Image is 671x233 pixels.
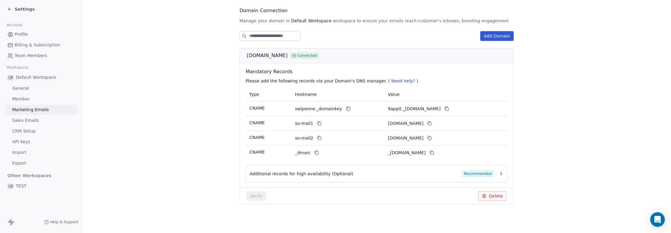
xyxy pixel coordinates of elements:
[16,74,56,80] span: Default Workspace
[249,150,265,155] span: CNAME
[388,120,424,127] span: 9appit1.swipeone.email
[4,63,31,72] span: Workspace
[246,68,510,75] span: Mandatory Records
[388,150,426,156] span: _dmarc.swipeone.email
[12,117,39,124] span: Sales Emails
[5,51,77,61] a: Team Members
[5,105,77,115] a: Marketing Emails
[15,53,47,59] span: Team Members
[650,212,665,227] div: Open Intercom Messenger
[295,135,313,141] span: so-mail2
[250,171,353,177] span: Additional records for high availability (Optional)
[295,92,317,97] span: Hostname
[5,40,77,50] a: Billing & Subscription
[388,106,441,112] span: 9appit._domainkey.swipeone.email
[295,120,313,127] span: so-mail1
[240,18,290,24] span: Manage your domain in
[12,139,30,145] span: API Keys
[249,106,265,111] span: CNAME
[247,191,266,201] button: Verify
[7,183,13,189] img: logo_con%20trasparenza.png
[15,42,60,48] span: Billing & Subscription
[391,78,415,83] span: Need help?
[250,170,504,177] button: Additional records for high availability (Optional)Recommended
[295,150,311,156] span: _dmarc
[12,160,26,166] span: Export
[388,92,399,97] span: Value
[5,171,54,180] span: Other Workspaces
[12,149,26,156] span: Import
[5,147,77,158] a: Import
[15,6,35,12] span: Settings
[5,158,77,168] a: Export
[5,83,77,93] a: General
[480,31,514,41] button: Add Domain
[44,220,78,224] a: Help & Support
[12,128,36,134] span: CRM Setup
[249,135,265,140] span: CNAME
[247,52,288,59] span: [DOMAIN_NAME]
[249,120,265,125] span: CNAME
[388,135,424,141] span: 9appit2.swipeone.email
[249,91,288,98] p: Type
[5,29,77,39] a: Profile
[12,96,30,102] span: Member
[295,106,342,112] span: swipeone._domainkey
[7,74,13,80] img: logo_con%20trasparenza.png
[462,170,494,177] span: Recommended
[7,6,35,12] a: Settings
[15,31,28,38] span: Profile
[297,53,317,58] span: Connected
[4,20,25,30] span: Account
[5,126,77,136] a: CRM Setup
[16,183,27,189] span: TEST
[291,18,332,24] span: Default Workspace
[246,78,510,84] p: Please add the following records via your Domain's DNS manager. ( )
[5,94,77,104] a: Member
[5,115,77,126] a: Sales Emails
[333,18,417,24] span: workspace to ensure your emails reach
[240,7,288,14] span: Domain Connection
[418,18,509,24] span: customer's inboxes, boosting engagement
[12,107,49,113] span: Marketing Emails
[5,137,77,147] a: API Keys
[12,85,29,92] span: General
[478,191,507,201] button: Delete
[50,220,78,224] span: Help & Support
